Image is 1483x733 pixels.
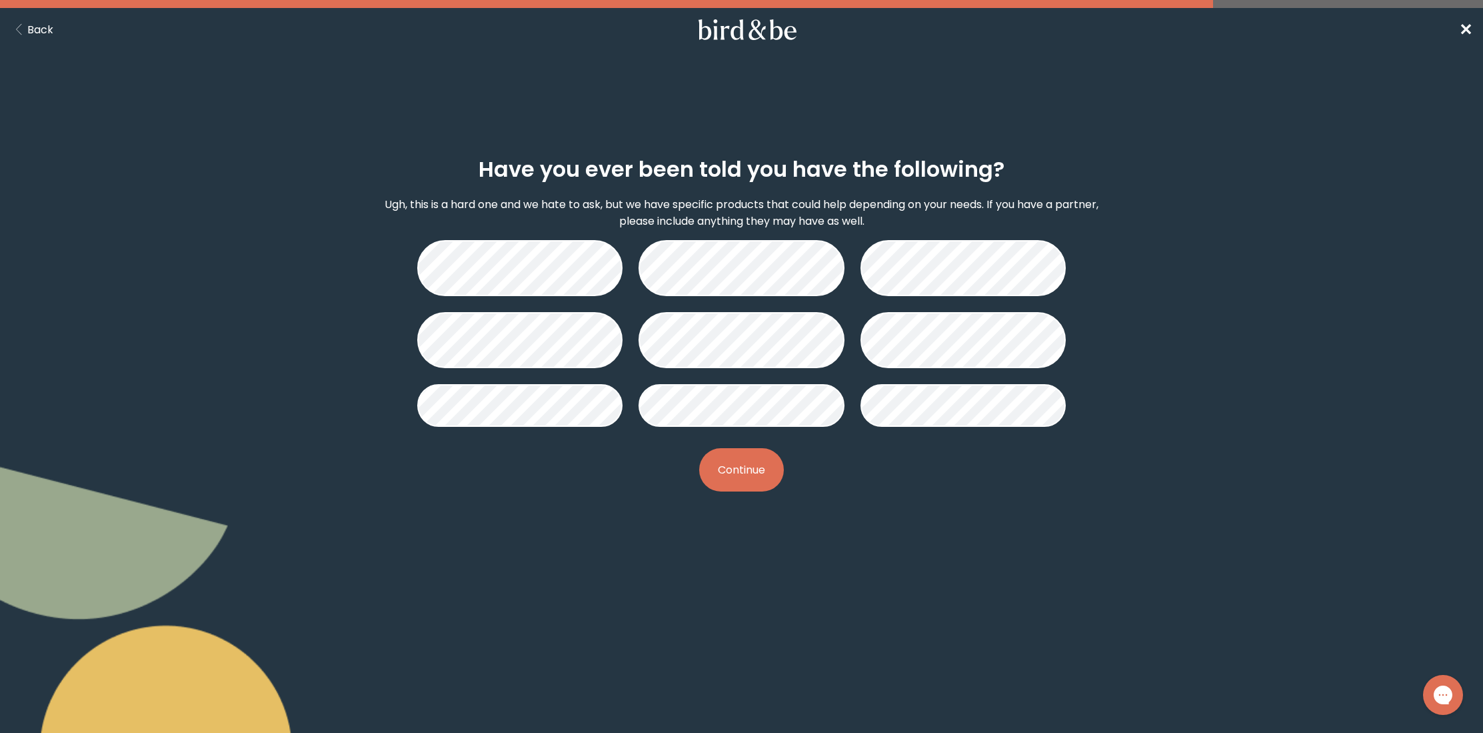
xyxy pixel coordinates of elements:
a: ✕ [1459,18,1472,41]
iframe: Gorgias live chat messenger [1416,670,1470,720]
p: Ugh, this is a hard one and we hate to ask, but we have specific products that could help dependi... [381,196,1102,229]
span: ✕ [1459,19,1472,41]
button: Continue [699,448,784,492]
button: Back Button [11,21,53,38]
h2: Have you ever been told you have the following? [479,153,1004,185]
